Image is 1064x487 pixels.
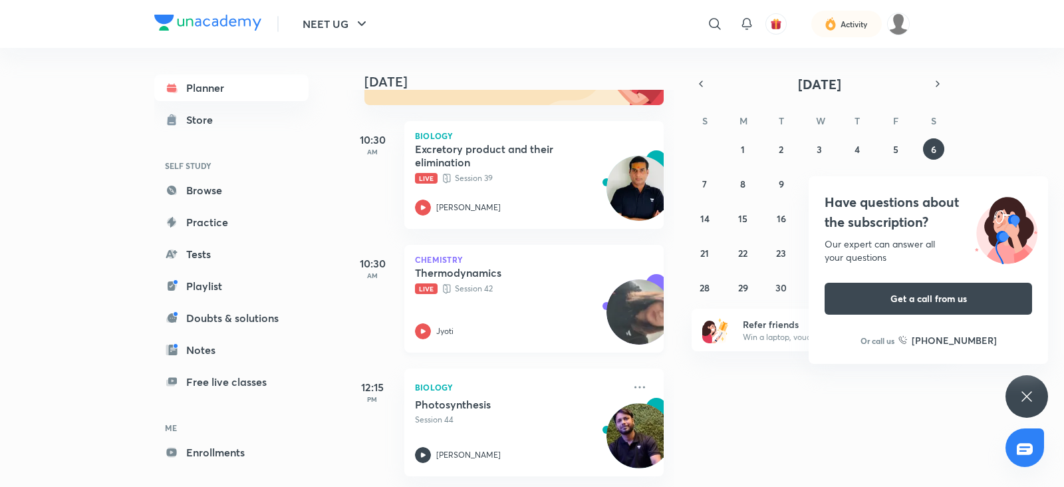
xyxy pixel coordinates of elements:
abbr: September 9, 2025 [779,178,784,190]
button: September 21, 2025 [694,242,716,263]
h6: ME [154,416,309,439]
button: September 11, 2025 [847,173,868,194]
button: September 15, 2025 [732,208,753,229]
p: [PERSON_NAME] [436,449,501,461]
a: Store [154,106,309,133]
a: Company Logo [154,15,261,34]
a: [PHONE_NUMBER] [898,333,997,347]
a: Notes [154,337,309,363]
abbr: September 23, 2025 [776,247,786,259]
span: Live [415,173,438,184]
h5: 10:30 [346,255,399,271]
p: Or call us [861,335,894,347]
img: avatar [770,18,782,30]
button: September 2, 2025 [771,138,792,160]
button: September 16, 2025 [771,208,792,229]
p: Chemistry [415,255,653,263]
button: Get a call from us [825,283,1032,315]
h6: [PHONE_NUMBER] [912,333,997,347]
abbr: Saturday [931,114,936,127]
h5: Photosynthesis [415,398,581,411]
button: [DATE] [710,75,928,93]
p: Session 42 [415,282,624,295]
abbr: September 6, 2025 [931,143,936,156]
img: activity [825,16,837,32]
p: Jyoti [436,325,454,337]
button: September 29, 2025 [732,277,753,298]
abbr: September 28, 2025 [700,281,710,294]
button: September 28, 2025 [694,277,716,298]
p: Session 44 [415,414,624,426]
button: avatar [765,13,787,35]
button: September 10, 2025 [809,173,830,194]
h5: 12:15 [346,379,399,395]
abbr: Friday [893,114,898,127]
button: September 7, 2025 [694,173,716,194]
button: NEET UG [295,11,378,37]
button: September 30, 2025 [771,277,792,298]
abbr: September 1, 2025 [741,143,745,156]
abbr: September 3, 2025 [817,143,822,156]
abbr: Tuesday [779,114,784,127]
a: Tests [154,241,309,267]
img: Pankaj Saproo [887,13,910,35]
abbr: September 4, 2025 [855,143,860,156]
button: September 14, 2025 [694,208,716,229]
p: AM [346,271,399,279]
h4: Have questions about the subscription? [825,192,1032,232]
button: September 6, 2025 [923,138,944,160]
abbr: Thursday [855,114,860,127]
p: Win a laptop, vouchers & more [743,331,906,343]
p: Session 39 [415,172,624,185]
abbr: September 21, 2025 [700,247,709,259]
button: September 1, 2025 [732,138,753,160]
a: Doubts & solutions [154,305,309,331]
a: Practice [154,209,309,236]
span: Live [415,283,438,294]
abbr: Sunday [702,114,708,127]
img: ttu_illustration_new.svg [964,192,1048,264]
a: Planner [154,75,309,101]
abbr: Monday [739,114,747,127]
abbr: September 14, 2025 [700,212,710,225]
button: September 8, 2025 [732,173,753,194]
button: September 22, 2025 [732,242,753,263]
abbr: September 15, 2025 [738,212,747,225]
p: Biology [415,132,653,140]
button: September 12, 2025 [885,173,906,194]
a: Free live classes [154,369,309,395]
h5: Excretory product and their elimination [415,142,581,169]
button: September 13, 2025 [923,173,944,194]
abbr: Wednesday [816,114,825,127]
p: PM [346,395,399,403]
p: [PERSON_NAME] [436,202,501,214]
button: September 23, 2025 [771,242,792,263]
abbr: September 16, 2025 [777,212,786,225]
div: Our expert can answer all your questions [825,238,1032,264]
img: Company Logo [154,15,261,31]
button: September 4, 2025 [847,138,868,160]
h5: Thermodynamics [415,266,581,279]
a: Browse [154,177,309,204]
div: Store [186,112,221,128]
p: Biology [415,379,624,395]
h6: Refer friends [743,317,906,331]
button: September 5, 2025 [885,138,906,160]
img: referral [702,317,729,343]
abbr: September 30, 2025 [775,281,787,294]
abbr: September 22, 2025 [738,247,747,259]
p: AM [346,148,399,156]
abbr: September 2, 2025 [779,143,783,156]
button: September 9, 2025 [771,173,792,194]
h6: SELF STUDY [154,154,309,177]
h4: [DATE] [364,74,677,90]
h5: 10:30 [346,132,399,148]
a: Enrollments [154,439,309,466]
button: September 3, 2025 [809,138,830,160]
abbr: September 5, 2025 [893,143,898,156]
span: [DATE] [798,75,841,93]
a: Playlist [154,273,309,299]
abbr: September 7, 2025 [702,178,707,190]
abbr: September 8, 2025 [740,178,745,190]
abbr: September 29, 2025 [738,281,748,294]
